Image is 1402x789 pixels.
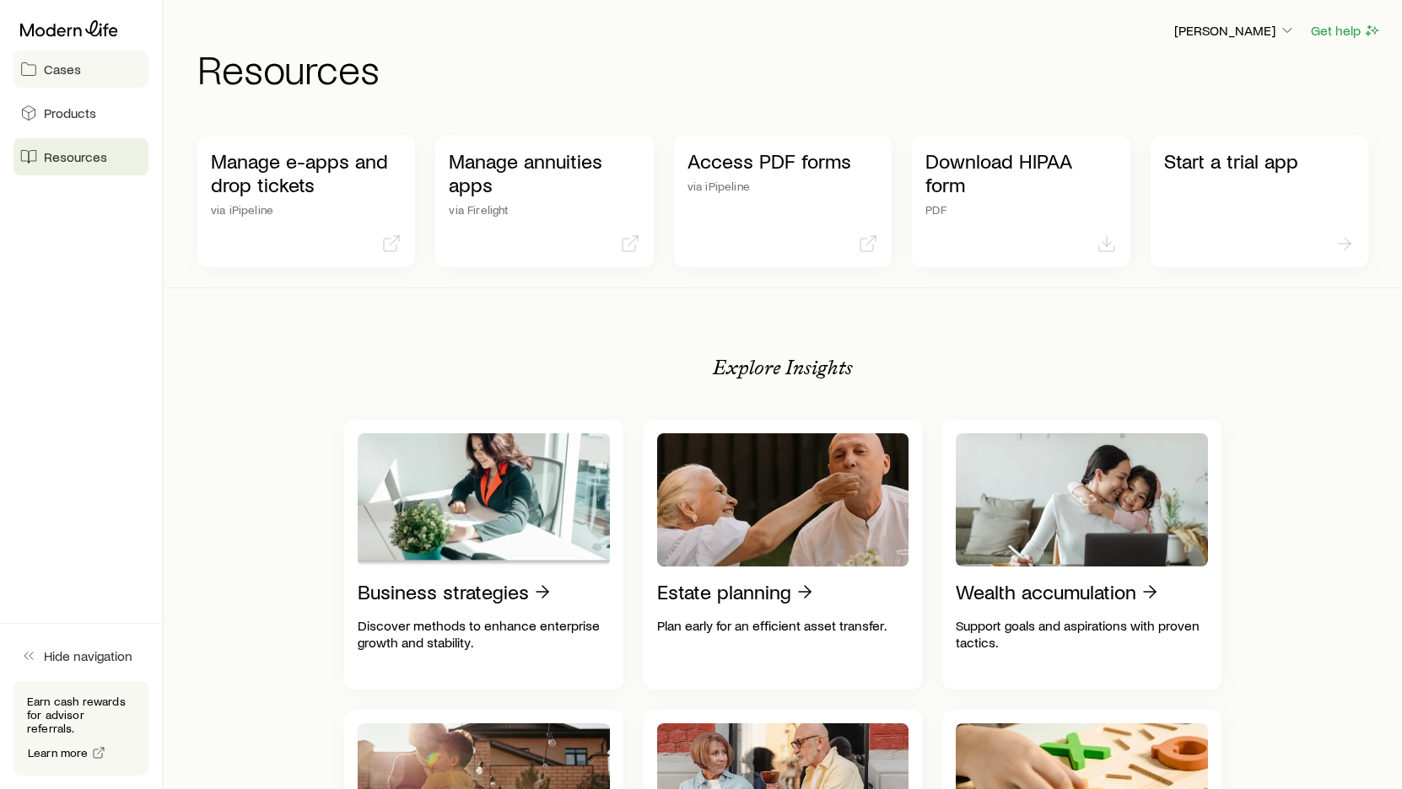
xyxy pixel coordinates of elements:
img: Wealth accumulation [956,433,1208,566]
p: Access PDF forms [688,149,878,173]
a: Resources [13,138,148,175]
a: Wealth accumulationSupport goals and aspirations with proven tactics. [942,420,1221,690]
p: Start a trial app [1164,149,1355,173]
p: via Firelight [449,203,639,217]
a: Business strategiesDiscover methods to enhance enterprise growth and stability. [344,420,623,690]
button: Hide navigation [13,637,148,674]
img: Estate planning [657,433,909,566]
h1: Resources [197,48,1382,89]
p: Estate planning [657,580,791,604]
img: Business strategies [358,433,610,566]
p: Discover methods to enhance enterprise growth and stability. [358,617,610,651]
span: Hide navigation [44,647,132,664]
p: PDF [925,203,1116,217]
a: Estate planningPlan early for an efficient asset transfer. [644,420,923,690]
p: [PERSON_NAME] [1174,22,1296,39]
p: Business strategies [358,580,529,604]
a: Products [13,94,148,131]
p: Plan early for an efficient asset transfer. [657,617,909,634]
button: Get help [1310,21,1382,40]
p: via iPipeline [688,180,878,193]
p: Manage e-apps and drop tickets [211,149,402,196]
div: Earn cash rewards for advisor referrals.Learn more [13,681,148,776]
p: Manage annuities apps [449,149,639,196]
span: Learn more [28,747,89,759]
span: Cases [44,61,81,78]
span: Resources [44,148,107,165]
a: Cases [13,51,148,88]
p: Support goals and aspirations with proven tactics. [956,617,1208,651]
p: Wealth accumulation [956,580,1136,604]
p: Earn cash rewards for advisor referrals. [27,695,135,735]
span: Products [44,105,96,121]
a: Download HIPAA formPDF [912,136,1130,267]
p: Download HIPAA form [925,149,1116,196]
p: Explore Insights [713,356,853,379]
button: [PERSON_NAME] [1173,21,1297,41]
p: via iPipeline [211,203,402,217]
